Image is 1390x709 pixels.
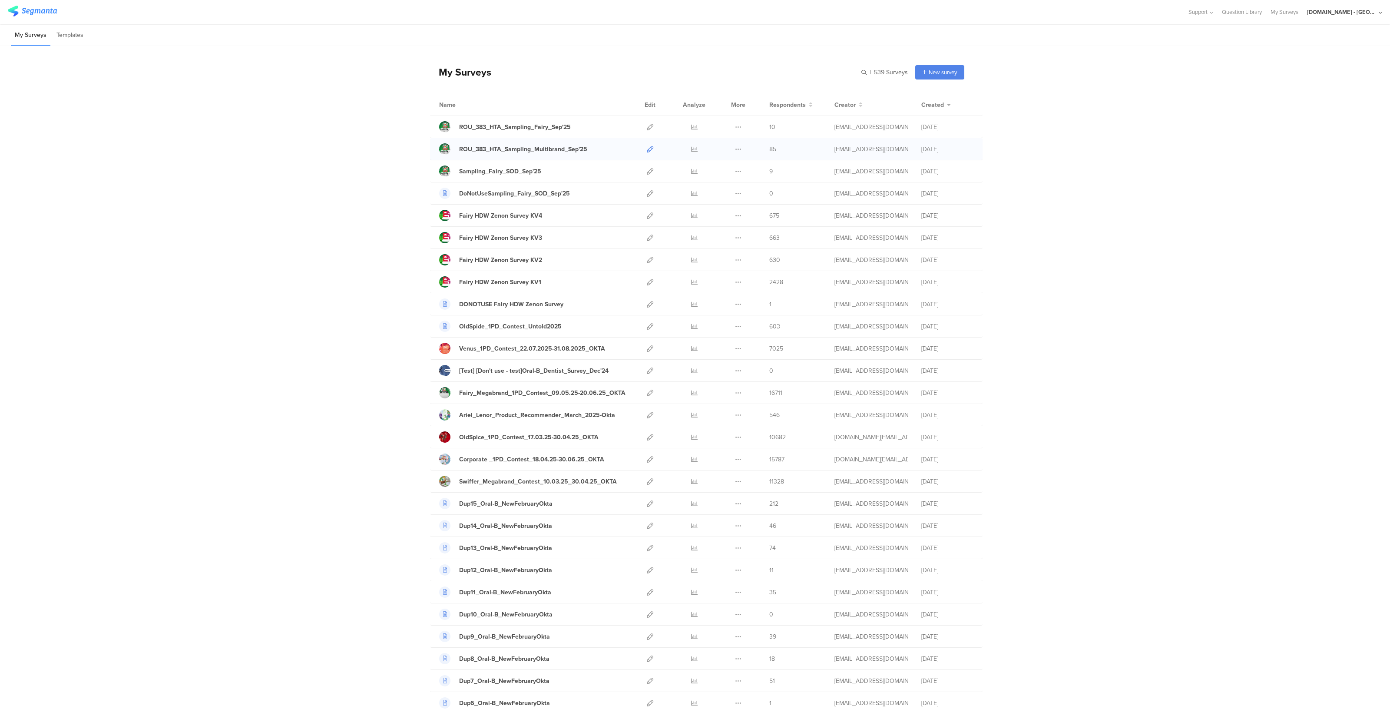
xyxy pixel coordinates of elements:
[439,254,542,265] a: Fairy HDW Zenon Survey KV2
[439,609,553,620] a: Dup10_Oral-B_NewFebruaryOkta
[769,654,775,663] span: 18
[459,344,605,353] div: Venus_1PD_Contest_22.07.2025-31.08.2025_OKTA
[834,521,908,530] div: stavrositu.m@pg.com
[921,455,973,464] div: [DATE]
[459,566,552,575] div: Dup12_Oral-B_NewFebruaryOkta
[769,145,776,154] span: 85
[921,278,973,287] div: [DATE]
[459,699,550,708] div: Dup6_Oral-B_NewFebruaryOkta
[834,477,908,486] div: jansson.cj@pg.com
[459,521,552,530] div: Dup14_Oral-B_NewFebruaryOkta
[459,189,570,198] div: DoNotUseSampling_Fairy_SOD_Sep'25
[769,477,784,486] span: 11328
[921,100,944,109] span: Created
[459,411,615,420] div: Ariel_Lenor_Product_Recommender_March_2025-Okta
[729,94,748,116] div: More
[834,167,908,176] div: gheorghe.a.4@pg.com
[769,255,780,265] span: 630
[921,521,973,530] div: [DATE]
[769,322,780,331] span: 603
[921,499,973,508] div: [DATE]
[459,255,542,265] div: Fairy HDW Zenon Survey KV2
[439,276,541,288] a: Fairy HDW Zenon Survey KV1
[921,654,973,663] div: [DATE]
[769,388,782,398] span: 16711
[834,433,908,442] div: bruma.lb@pg.com
[439,542,552,553] a: Dup13_Oral-B_NewFebruaryOkta
[459,123,571,132] div: ROU_383_HTA_Sampling_Fairy_Sep'25
[834,676,908,686] div: stavrositu.m@pg.com
[834,100,863,109] button: Creator
[769,167,773,176] span: 9
[769,455,784,464] span: 15787
[834,411,908,420] div: betbeder.mb@pg.com
[459,676,549,686] div: Dup7_Oral-B_NewFebruaryOkta
[769,100,806,109] span: Respondents
[1188,8,1208,16] span: Support
[921,477,973,486] div: [DATE]
[834,543,908,553] div: stavrositu.m@pg.com
[769,610,773,619] span: 0
[921,255,973,265] div: [DATE]
[921,610,973,619] div: [DATE]
[769,100,813,109] button: Respondents
[439,697,550,709] a: Dup6_Oral-B_NewFebruaryOkta
[439,586,551,598] a: Dup11_Oral-B_NewFebruaryOkta
[769,676,775,686] span: 51
[459,278,541,287] div: Fairy HDW Zenon Survey KV1
[921,411,973,420] div: [DATE]
[459,167,541,176] div: Sampling_Fairy_SOD_Sep'25
[769,123,775,132] span: 10
[834,123,908,132] div: gheorghe.a.4@pg.com
[11,25,50,46] li: My Surveys
[459,300,563,309] div: DONOTUSE Fairy HDW Zenon Survey
[834,145,908,154] div: gheorghe.a.4@pg.com
[921,676,973,686] div: [DATE]
[439,121,571,133] a: ROU_383_HTA_Sampling_Fairy_Sep'25
[769,566,774,575] span: 11
[921,123,973,132] div: [DATE]
[921,300,973,309] div: [DATE]
[53,25,87,46] li: Templates
[439,454,604,465] a: Corporate _1PD_Contest_18.04.25-30.06.25_OKTA
[439,298,563,310] a: DONOTUSE Fairy HDW Zenon Survey
[921,211,973,220] div: [DATE]
[459,233,542,242] div: Fairy HDW Zenon Survey KV3
[769,521,776,530] span: 46
[459,211,542,220] div: Fairy HDW Zenon Survey KV4
[459,433,599,442] div: OldSpice_1PD_Contest_17.03.25-30.04.25_OKTA
[459,366,609,375] div: [Test] [Don't use - test]Oral-B_Dentist_Survey_Dec'24
[439,564,552,576] a: Dup12_Oral-B_NewFebruaryOkta
[834,344,908,353] div: jansson.cj@pg.com
[459,455,604,464] div: Corporate _1PD_Contest_18.04.25-30.06.25_OKTA
[769,278,783,287] span: 2428
[769,233,780,242] span: 663
[769,211,779,220] span: 675
[439,100,491,109] div: Name
[834,699,908,708] div: stavrositu.m@pg.com
[641,94,659,116] div: Edit
[921,167,973,176] div: [DATE]
[834,632,908,641] div: stavrositu.m@pg.com
[834,300,908,309] div: gheorghe.a.4@pg.com
[459,610,553,619] div: Dup10_Oral-B_NewFebruaryOkta
[769,499,778,508] span: 212
[834,366,908,375] div: betbeder.mb@pg.com
[439,653,549,664] a: Dup8_Oral-B_NewFebruaryOkta
[459,499,553,508] div: Dup15_Oral-B_NewFebruaryOkta
[439,365,609,376] a: [Test] [Don't use - test]Oral-B_Dentist_Survey_Dec'24
[439,143,587,155] a: ROU_383_HTA_Sampling_Multibrand_Sep'25
[439,431,599,443] a: OldSpice_1PD_Contest_17.03.25-30.04.25_OKTA
[921,588,973,597] div: [DATE]
[459,477,617,486] div: Swiffer_Megabrand_Contest_10.03.25_30.04.25_OKTA
[921,699,973,708] div: [DATE]
[834,610,908,619] div: stavrositu.m@pg.com
[769,543,776,553] span: 74
[769,411,780,420] span: 546
[921,322,973,331] div: [DATE]
[834,233,908,242] div: gheorghe.a.4@pg.com
[439,232,542,243] a: Fairy HDW Zenon Survey KV3
[439,210,542,221] a: Fairy HDW Zenon Survey KV4
[439,343,605,354] a: Venus_1PD_Contest_22.07.2025-31.08.2025_OKTA
[769,433,786,442] span: 10682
